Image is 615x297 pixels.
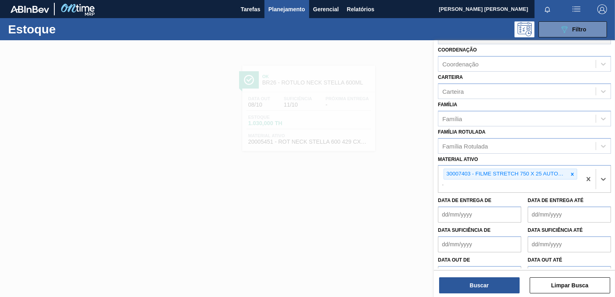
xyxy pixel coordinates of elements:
input: dd/mm/yyyy [528,236,611,252]
div: 30007403 - FILME STRETCH 750 X 25 AUTOMATICO [444,169,568,179]
label: Data de Entrega até [528,198,584,203]
label: Data suficiência até [528,227,583,233]
img: TNhmsLtSVTkK8tSr43FrP2fwEKptu5GPRR3wAAAABJRU5ErkJggg== [10,6,49,13]
input: dd/mm/yyyy [438,266,521,282]
label: Família Rotulada [438,129,485,135]
span: Filtro [572,26,586,33]
span: Tarefas [241,4,260,14]
div: Família Rotulada [442,142,488,149]
label: Família [438,102,457,107]
label: Data out até [528,257,562,263]
label: Data de Entrega de [438,198,491,203]
div: Coordenação [442,61,479,68]
input: dd/mm/yyyy [528,266,611,282]
label: Data suficiência de [438,227,491,233]
span: Relatórios [347,4,374,14]
label: Data out de [438,257,470,263]
button: Notificações [535,4,560,15]
div: Família [442,115,462,122]
input: dd/mm/yyyy [528,206,611,223]
label: Coordenação [438,47,477,53]
input: dd/mm/yyyy [438,206,521,223]
img: userActions [572,4,581,14]
span: Gerencial [313,4,339,14]
label: Carteira [438,74,463,80]
label: Material ativo [438,157,478,162]
div: Carteira [442,88,464,95]
h1: Estoque [8,25,124,34]
span: Planejamento [268,4,305,14]
button: Filtro [539,21,607,37]
input: dd/mm/yyyy [438,236,521,252]
img: Logout [597,4,607,14]
div: Pogramando: nenhum usuário selecionado [514,21,535,37]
